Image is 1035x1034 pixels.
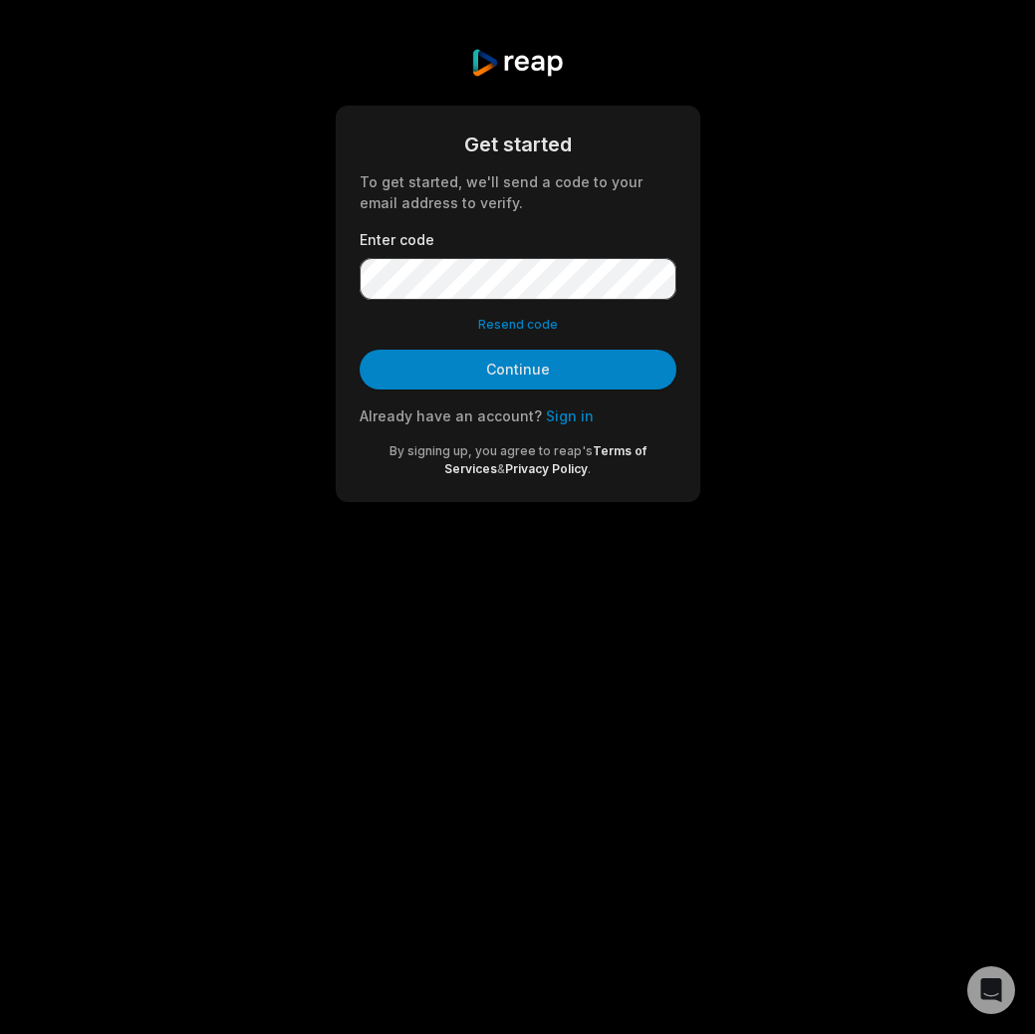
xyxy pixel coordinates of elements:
[546,407,594,424] a: Sign in
[360,171,676,213] div: To get started, we'll send a code to your email address to verify.
[497,461,505,476] span: &
[360,407,542,424] span: Already have an account?
[444,443,647,476] a: Terms of Services
[360,350,676,389] button: Continue
[588,461,591,476] span: .
[505,461,588,476] a: Privacy Policy
[478,316,558,334] button: Resend code
[389,443,593,458] span: By signing up, you agree to reap's
[360,129,676,159] div: Get started
[967,966,1015,1014] div: Open Intercom Messenger
[470,48,565,78] img: reap
[360,229,676,250] label: Enter code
